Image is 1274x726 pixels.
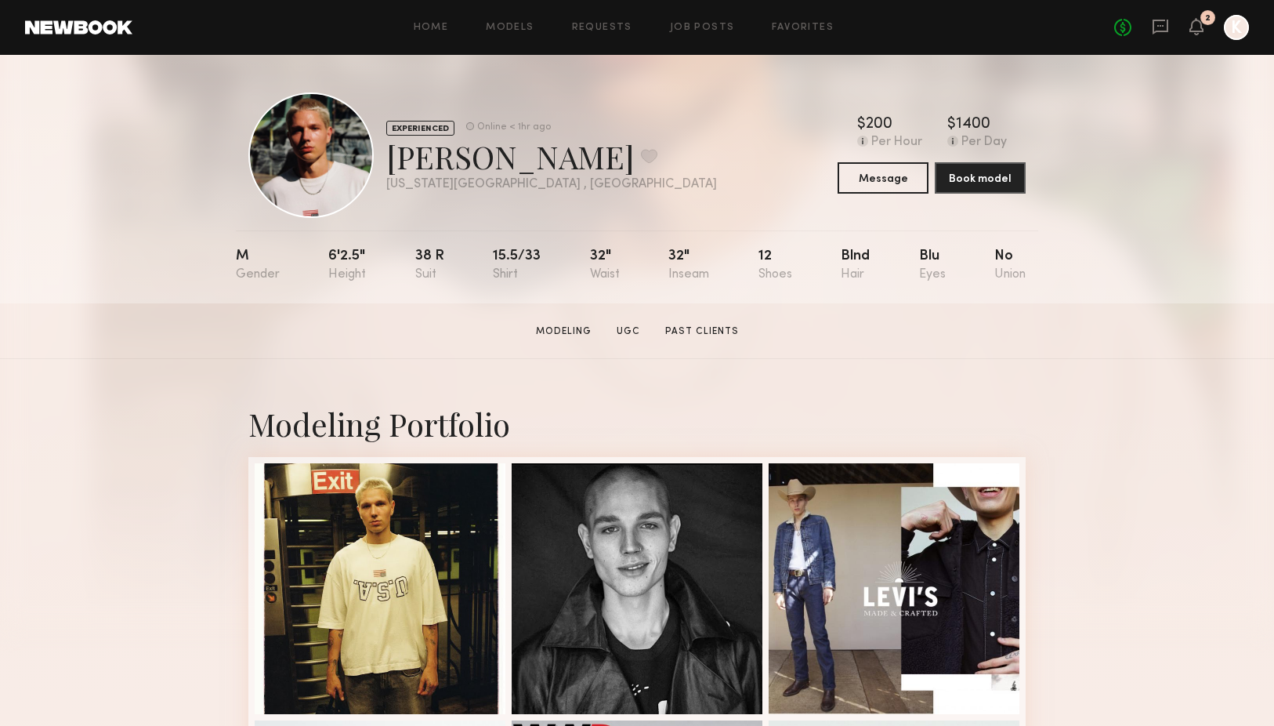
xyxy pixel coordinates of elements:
[572,23,632,33] a: Requests
[838,162,928,194] button: Message
[947,117,956,132] div: $
[530,325,598,339] a: Modeling
[871,136,922,150] div: Per Hour
[961,136,1007,150] div: Per Day
[386,121,454,136] div: EXPERIENCED
[919,249,946,281] div: Blu
[386,136,717,177] div: [PERSON_NAME]
[659,325,745,339] a: Past Clients
[610,325,646,339] a: UGC
[772,23,834,33] a: Favorites
[486,23,534,33] a: Models
[935,162,1026,194] button: Book model
[248,403,1026,445] div: Modeling Portfolio
[668,249,709,281] div: 32"
[328,249,366,281] div: 6'2.5"
[758,249,792,281] div: 12
[857,117,866,132] div: $
[236,249,280,281] div: M
[414,23,449,33] a: Home
[994,249,1026,281] div: No
[956,117,990,132] div: 1400
[415,249,444,281] div: 38 r
[493,249,541,281] div: 15.5/33
[590,249,620,281] div: 32"
[841,249,870,281] div: Blnd
[866,117,892,132] div: 200
[477,122,551,132] div: Online < 1hr ago
[386,178,717,191] div: [US_STATE][GEOGRAPHIC_DATA] , [GEOGRAPHIC_DATA]
[1224,15,1249,40] a: K
[670,23,735,33] a: Job Posts
[1205,14,1211,23] div: 2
